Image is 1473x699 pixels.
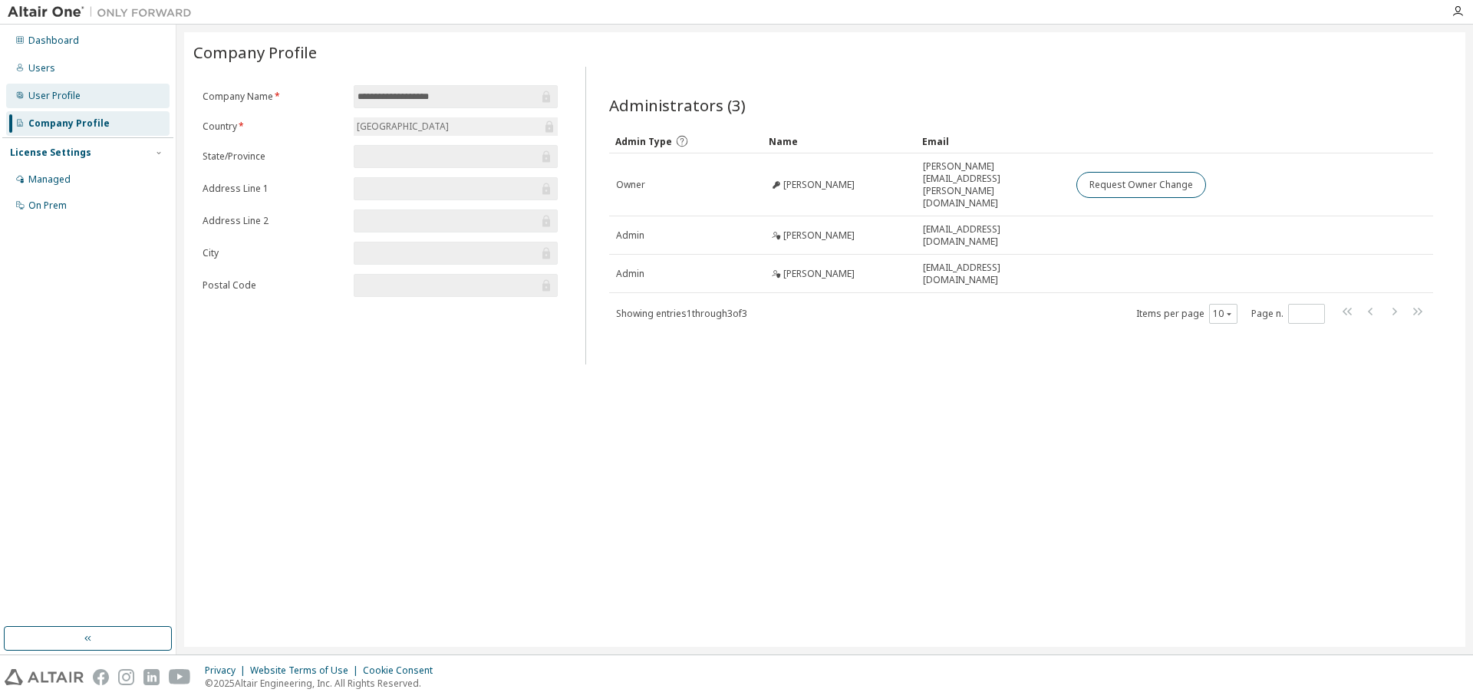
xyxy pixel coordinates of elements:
div: Users [28,62,55,74]
label: City [203,247,344,259]
img: Altair One [8,5,199,20]
div: Name [769,129,910,153]
span: Showing entries 1 through 3 of 3 [616,307,747,320]
div: Privacy [205,664,250,677]
button: 10 [1213,308,1234,320]
label: State/Province [203,150,344,163]
span: [PERSON_NAME][EMAIL_ADDRESS][PERSON_NAME][DOMAIN_NAME] [923,160,1063,209]
label: Company Name [203,91,344,103]
label: Postal Code [203,279,344,292]
p: © 2025 Altair Engineering, Inc. All Rights Reserved. [205,677,442,690]
img: youtube.svg [169,669,191,685]
div: Company Profile [28,117,110,130]
span: Admin Type [615,135,672,148]
div: Dashboard [28,35,79,47]
span: [PERSON_NAME] [783,268,855,280]
div: Website Terms of Use [250,664,363,677]
span: Company Profile [193,41,317,63]
span: [EMAIL_ADDRESS][DOMAIN_NAME] [923,223,1063,248]
img: facebook.svg [93,669,109,685]
span: Admin [616,268,644,280]
span: [PERSON_NAME] [783,179,855,191]
img: altair_logo.svg [5,669,84,685]
span: [EMAIL_ADDRESS][DOMAIN_NAME] [923,262,1063,286]
div: [GEOGRAPHIC_DATA] [354,117,558,136]
div: [GEOGRAPHIC_DATA] [354,118,451,135]
button: Request Owner Change [1076,172,1206,198]
label: Address Line 2 [203,215,344,227]
span: [PERSON_NAME] [783,229,855,242]
span: Admin [616,229,644,242]
div: License Settings [10,147,91,159]
img: instagram.svg [118,669,134,685]
img: linkedin.svg [143,669,160,685]
label: Address Line 1 [203,183,344,195]
div: Managed [28,173,71,186]
div: User Profile [28,90,81,102]
div: Email [922,129,1063,153]
span: Items per page [1136,304,1237,324]
div: On Prem [28,199,67,212]
span: Owner [616,179,645,191]
span: Administrators (3) [609,94,746,116]
span: Page n. [1251,304,1325,324]
div: Cookie Consent [363,664,442,677]
label: Country [203,120,344,133]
